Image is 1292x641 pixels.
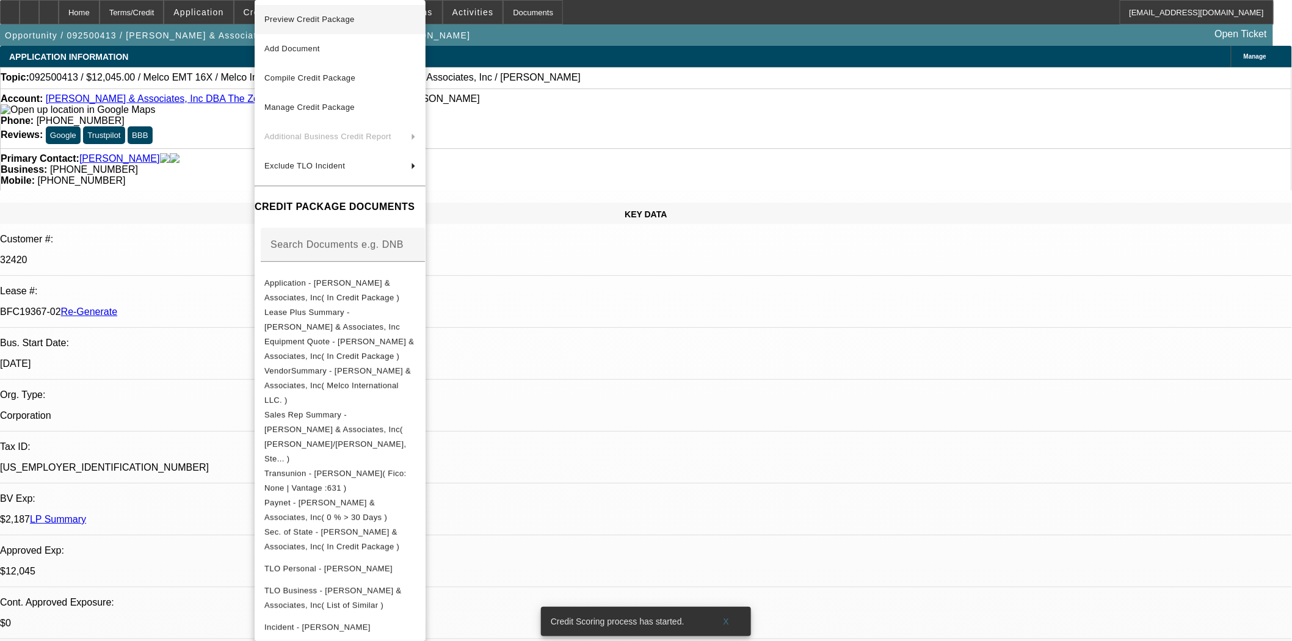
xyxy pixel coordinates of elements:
[264,308,400,331] span: Lease Plus Summary - [PERSON_NAME] & Associates, Inc
[255,335,426,364] button: Equipment Quote - Shinn & Associates, Inc( In Credit Package )
[264,73,355,82] span: Compile Credit Package
[264,564,393,573] span: TLO Personal - [PERSON_NAME]
[255,496,426,525] button: Paynet - Shinn & Associates, Inc( 0 % > 30 Days )
[270,239,404,250] mat-label: Search Documents e.g. DNB
[264,469,407,493] span: Transunion - [PERSON_NAME]( Fico: None | Vantage :631 )
[255,276,426,305] button: Application - Shinn & Associates, Inc( In Credit Package )
[264,527,399,551] span: Sec. of State - [PERSON_NAME] & Associates, Inc( In Credit Package )
[264,15,355,24] span: Preview Credit Package
[255,364,426,408] button: VendorSummary - Shinn & Associates, Inc( Melco International LLC. )
[264,366,411,405] span: VendorSummary - [PERSON_NAME] & Associates, Inc( Melco International LLC. )
[264,623,371,632] span: Incident - [PERSON_NAME]
[264,44,320,53] span: Add Document
[264,103,355,112] span: Manage Credit Package
[264,498,387,522] span: Paynet - [PERSON_NAME] & Associates, Inc( 0 % > 30 Days )
[264,586,402,610] span: TLO Business - [PERSON_NAME] & Associates, Inc( List of Similar )
[255,584,426,613] button: TLO Business - Shinn & Associates, Inc( List of Similar )
[255,200,426,214] h4: CREDIT PACKAGE DOCUMENTS
[264,337,414,361] span: Equipment Quote - [PERSON_NAME] & Associates, Inc( In Credit Package )
[264,278,399,302] span: Application - [PERSON_NAME] & Associates, Inc( In Credit Package )
[255,525,426,554] button: Sec. of State - Shinn & Associates, Inc( In Credit Package )
[255,466,426,496] button: Transunion - Shinn, John( Fico: None | Vantage :631 )
[264,161,345,170] span: Exclude TLO Incident
[255,305,426,335] button: Lease Plus Summary - Shinn & Associates, Inc
[264,410,406,463] span: Sales Rep Summary - [PERSON_NAME] & Associates, Inc( [PERSON_NAME]/[PERSON_NAME], Ste... )
[255,554,426,584] button: TLO Personal - Shinn, John
[255,408,426,466] button: Sales Rep Summary - Shinn & Associates, Inc( Flores, Brian/Richards, Ste... )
